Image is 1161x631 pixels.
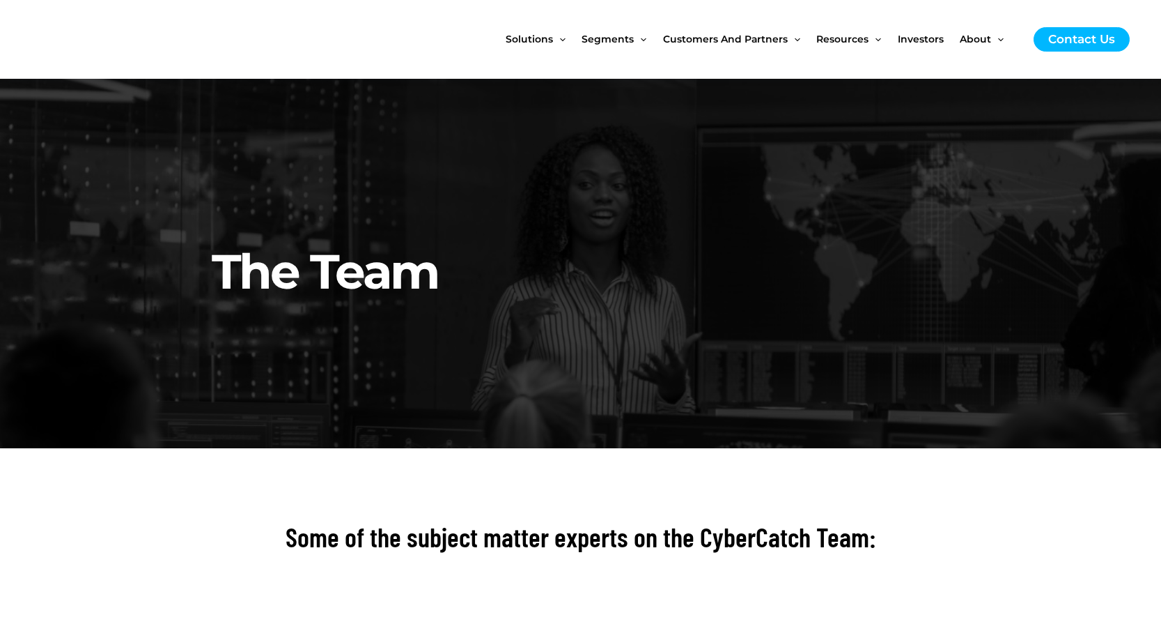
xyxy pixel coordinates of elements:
[960,10,991,68] span: About
[506,10,553,68] span: Solutions
[816,10,868,68] span: Resources
[898,10,944,68] span: Investors
[506,10,1020,68] nav: Site Navigation: New Main Menu
[991,10,1004,68] span: Menu Toggle
[788,10,800,68] span: Menu Toggle
[868,10,881,68] span: Menu Toggle
[191,519,971,555] h2: Some of the subject matter experts on the CyberCatch Team:
[898,10,960,68] a: Investors
[553,10,566,68] span: Menu Toggle
[663,10,788,68] span: Customers and Partners
[24,10,192,68] img: CyberCatch
[1034,27,1130,52] a: Contact Us
[634,10,646,68] span: Menu Toggle
[582,10,634,68] span: Segments
[212,116,960,303] h2: The Team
